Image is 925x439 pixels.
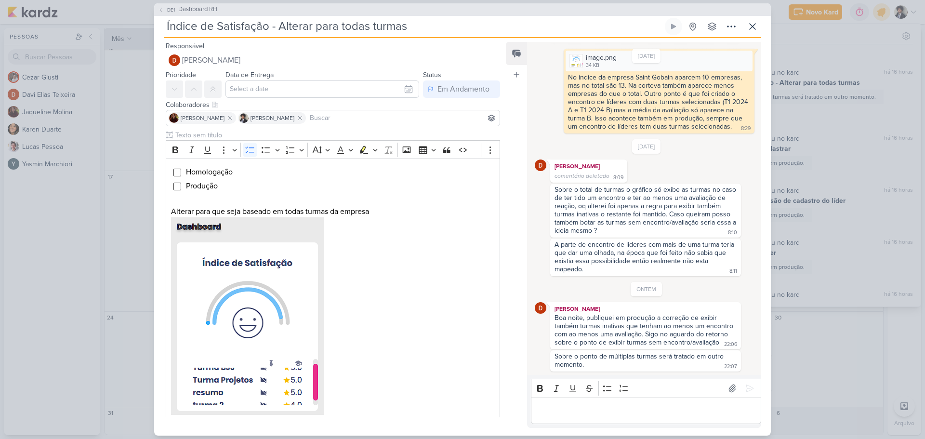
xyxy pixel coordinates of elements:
img: Davi Elias Teixeira [169,54,180,66]
img: MdFn0rijpVD3P6IkXQh2avZFAVWfYOHzxSHFUFk8.png [569,54,583,67]
input: Buscar [308,112,498,124]
label: Data de Entrega [225,71,274,79]
div: 8:09 [613,174,623,182]
input: Kard Sem Título [164,18,663,35]
div: 8:29 [741,125,751,133]
div: Editor editing area: main [531,398,761,424]
div: 8:10 [728,229,737,237]
div: image.png [566,51,753,71]
p: Alterar para que seja baseado em todas turmas da empresa [171,206,495,418]
img: Pedro Luahn Simões [239,113,249,123]
label: Responsável [166,42,204,50]
span: [PERSON_NAME] [251,114,294,122]
button: Em Andamento [423,80,500,98]
img: Davi Elias Teixeira [535,302,546,314]
div: [PERSON_NAME] [552,304,739,314]
div: Editor toolbar [531,379,761,398]
label: Status [423,71,441,79]
div: Editor editing area: main [166,159,500,426]
input: Texto sem título [173,130,500,140]
div: Boa noite, publiquei em produção a correção de exibir também turmas inativas que tenham ao menos ... [555,314,735,346]
div: Em Andamento [437,83,489,95]
label: Prioridade [166,71,196,79]
div: A parte de encontro de lideres com mais de uma turma teria que dar uma olhada, na época que foi f... [555,240,736,273]
div: Colaboradores [166,100,500,110]
div: Editor toolbar [166,140,500,159]
div: 34 KB [586,62,617,69]
div: 22:06 [724,341,737,348]
button: [PERSON_NAME] [166,52,500,69]
div: Sobre o total de turmas o gráfico só exibe as turmas no caso de ter tido um encontro e ter ao men... [555,186,738,235]
div: [PERSON_NAME] [552,161,625,171]
div: 8:11 [729,267,737,275]
span: comentário deletado [555,173,609,179]
span: Produção [186,181,218,191]
input: Select a date [225,80,419,98]
div: image.png [586,53,617,63]
div: Sobre o ponto de múltiplas turmas será tratado em outro momento. [555,352,726,369]
img: Davi Elias Teixeira [535,160,546,171]
span: Homologação [186,167,233,177]
div: No indice da empresa Saint Gobain aparcem 10 empresas, mas no total são 13. Na corteva também apa... [568,73,750,131]
span: [PERSON_NAME] [182,54,240,66]
div: 22:07 [724,363,737,371]
img: pAOVUT0iHILH0Eny87OZsuPYZibDukO6U9FRY8od5c1a6g2hYaFob5z9KlQlDXUDcMwTPmh2luy8qhMr6LurTWVEj7Cuiq5so... [171,217,324,415]
img: Jaqueline Molina [169,113,179,123]
div: Ligar relógio [670,23,677,30]
span: [PERSON_NAME] [181,114,225,122]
